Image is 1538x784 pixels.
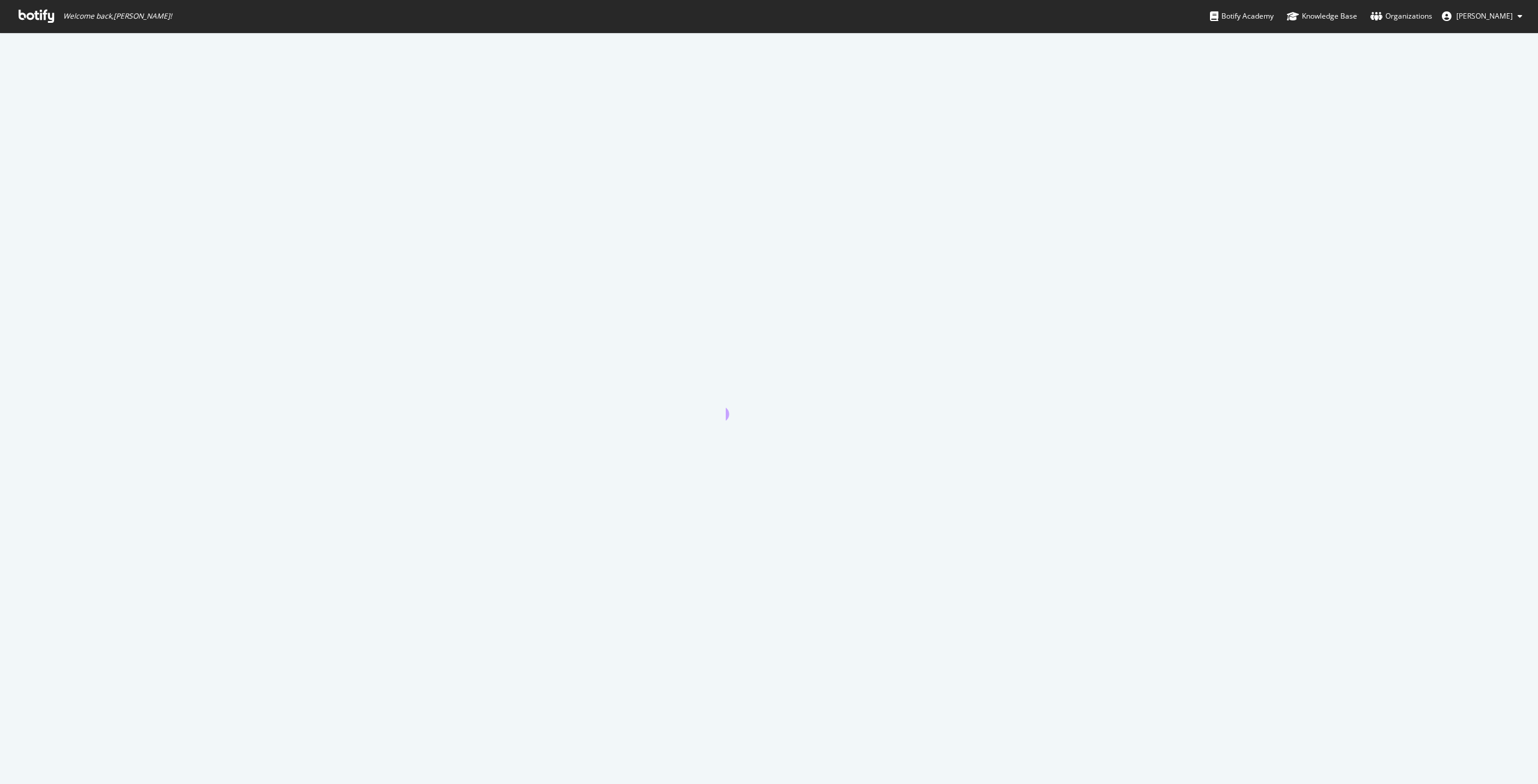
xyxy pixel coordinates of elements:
[1210,10,1274,22] div: Botify Academy
[1456,11,1513,21] span: Cody Tromler
[1432,7,1532,26] button: [PERSON_NAME]
[63,11,172,21] span: Welcome back, [PERSON_NAME] !
[1287,10,1357,22] div: Knowledge Base
[726,377,812,421] div: animation
[1370,10,1432,22] div: Organizations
